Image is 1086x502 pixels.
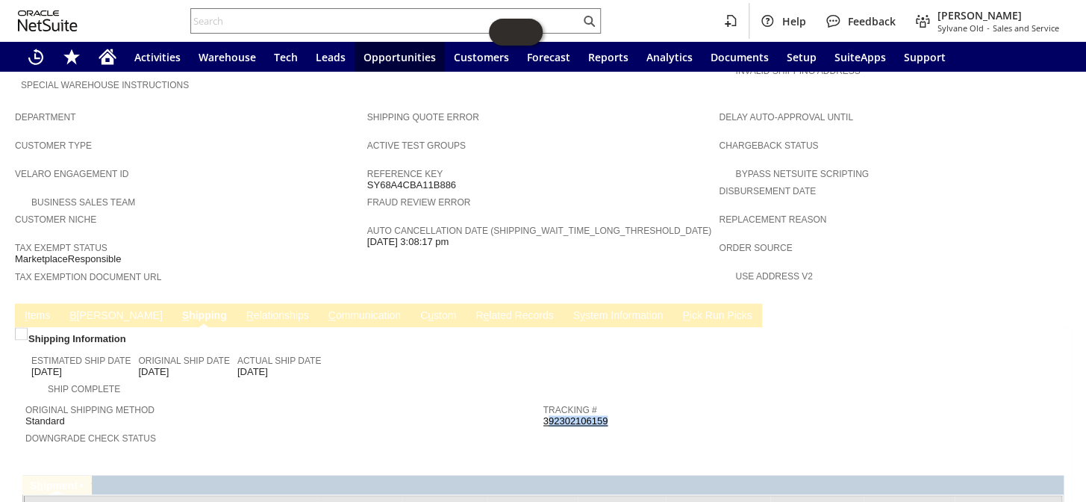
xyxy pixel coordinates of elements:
div: Shipping Information [25,330,537,347]
input: Search [191,12,580,30]
a: Estimated Ship Date [31,356,131,366]
a: Customer Type [15,140,92,151]
a: Use Address V2 [735,271,812,282]
span: Help [782,14,806,28]
a: Fraud Review Error [367,197,471,208]
span: [DATE] [237,366,268,378]
a: Original Shipping Method [25,405,155,415]
span: Leads [316,50,346,64]
a: Downgrade Check Status [25,433,156,444]
svg: Search [580,12,598,30]
span: P [682,309,689,321]
a: Activities [125,42,190,72]
a: Disbursement Date [719,186,816,196]
svg: Shortcuts [63,48,81,66]
a: Recent Records [18,42,54,72]
span: Reports [588,50,628,64]
a: Opportunities [355,42,445,72]
svg: Recent Records [27,48,45,66]
span: [PERSON_NAME] [937,8,1059,22]
a: Delay Auto-Approval Until [719,112,852,123]
a: Support [895,42,955,72]
a: Forecast [518,42,579,72]
span: Analytics [646,50,693,64]
span: Oracle Guided Learning Widget. To move around, please hold and drag [516,19,543,46]
a: Original Ship Date [138,356,229,366]
a: Business Sales Team [31,197,135,208]
a: Shipment [30,479,78,491]
a: Tech [265,42,307,72]
span: Standard [25,415,65,427]
a: 392302106159 [543,415,608,427]
iframe: Click here to launch Oracle Guided Learning Help Panel [489,19,543,46]
a: Velaro Engagement ID [15,169,128,179]
span: MarketplaceResponsible [15,253,121,265]
span: C [328,309,336,321]
a: System Information [569,309,667,323]
span: u [428,309,434,321]
span: Feedback [848,14,896,28]
a: Communication [325,309,405,323]
span: B [69,309,76,321]
span: I [25,309,28,321]
span: R [246,309,254,321]
a: Related Records [472,309,557,323]
a: SuiteApps [826,42,895,72]
a: Relationships [243,309,313,323]
a: Shipping Quote Error [367,112,479,123]
a: Customer Niche [15,214,96,225]
a: Tracking # [543,405,597,415]
span: y [580,309,585,321]
a: Home [90,42,125,72]
span: [DATE] 3:08:17 pm [367,236,449,248]
a: Reports [579,42,637,72]
a: Documents [702,42,778,72]
span: - [987,22,990,34]
img: Unchecked [15,327,28,340]
span: [DATE] [138,366,169,378]
span: Documents [711,50,769,64]
span: e [483,309,489,321]
a: Ship Complete [48,384,120,394]
span: Customers [454,50,509,64]
a: Tax Exempt Status [15,243,107,253]
span: SY68A4CBA11B886 [367,179,456,191]
span: Activities [134,50,181,64]
span: Support [904,50,946,64]
a: Setup [778,42,826,72]
span: Setup [787,50,817,64]
a: Customers [445,42,518,72]
span: Opportunities [363,50,436,64]
span: [DATE] [31,366,62,378]
span: h [37,479,43,491]
a: Replacement reason [719,214,826,225]
span: Warehouse [199,50,256,64]
a: Order Source [719,243,792,253]
a: Actual Ship Date [237,356,321,366]
span: Tech [274,50,298,64]
a: Chargeback Status [719,140,818,151]
a: Special Warehouse Instructions [21,80,189,90]
svg: logo [18,10,78,31]
a: B[PERSON_NAME] [66,309,166,323]
a: Shipping [178,309,231,323]
span: Forecast [527,50,570,64]
a: Analytics [637,42,702,72]
a: Items [21,309,54,323]
span: Sales and Service [993,22,1059,34]
span: Sylvane Old [937,22,984,34]
span: SuiteApps [834,50,886,64]
a: Department [15,112,76,123]
a: Leads [307,42,355,72]
a: Custom [416,309,460,323]
a: Reference Key [367,169,443,179]
svg: Home [99,48,116,66]
a: Warehouse [190,42,265,72]
a: Bypass NetSuite Scripting [735,169,868,179]
a: Pick Run Picks [678,309,755,323]
a: Tax Exemption Document URL [15,272,161,282]
span: S [182,309,189,321]
a: Active Test Groups [367,140,466,151]
a: Auto Cancellation Date (shipping_wait_time_long_threshold_date) [367,226,711,236]
a: Unrolled view on [1044,306,1062,324]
